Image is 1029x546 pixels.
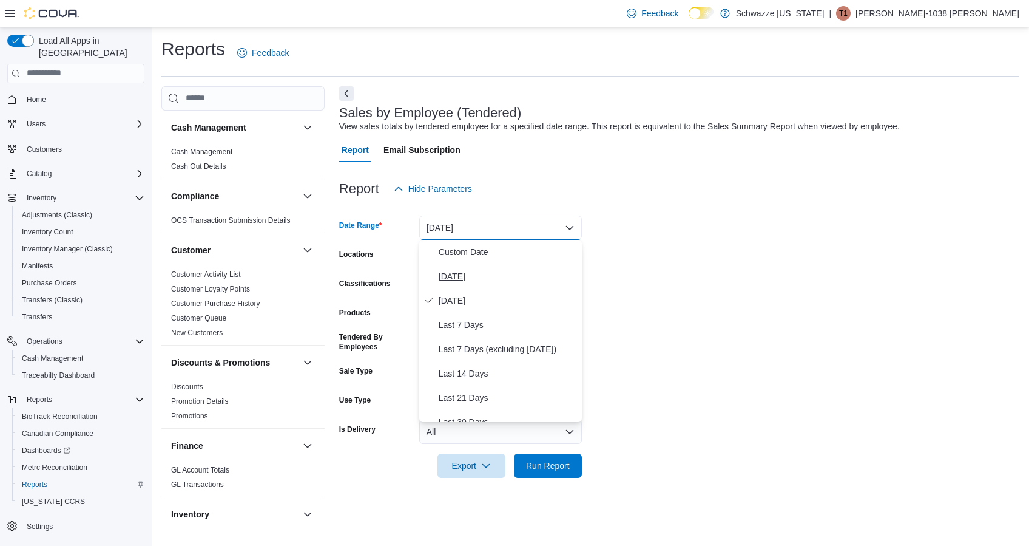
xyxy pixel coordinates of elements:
[22,497,85,507] span: [US_STATE] CCRS
[22,370,95,380] span: Traceabilty Dashboard
[12,459,149,476] button: Metrc Reconciliation
[17,293,87,307] a: Transfers (Classic)
[383,138,461,162] span: Email Subscription
[689,19,689,20] span: Dark Mode
[17,426,98,441] a: Canadian Compliance
[27,145,62,154] span: Customers
[171,244,211,256] h3: Customer
[17,310,144,324] span: Transfers
[17,310,57,324] a: Transfers
[22,210,92,220] span: Adjustments (Classic)
[171,465,229,475] span: GL Account Totals
[171,299,260,308] a: Customer Purchase History
[2,391,149,408] button: Reports
[161,380,325,428] div: Discounts & Promotions
[171,357,298,369] button: Discounts & Promotions
[17,276,82,290] a: Purchase Orders
[17,259,144,273] span: Manifests
[22,117,144,131] span: Users
[171,313,226,323] span: Customer Queue
[171,466,229,474] a: GL Account Totals
[161,213,325,233] div: Compliance
[300,189,315,203] button: Compliance
[339,120,900,133] div: View sales totals by tendered employee for a specified date range. This report is equivalent to t...
[17,409,144,424] span: BioTrack Reconciliation
[339,279,391,288] label: Classifications
[12,442,149,459] a: Dashboards
[17,494,144,509] span: Washington CCRS
[439,415,577,429] span: Last 30 Days
[22,334,67,349] button: Operations
[171,285,250,293] a: Customer Loyalty Points
[22,142,67,157] a: Customers
[12,493,149,510] button: [US_STATE] CCRS
[17,443,75,458] a: Dashboards
[300,120,315,135] button: Cash Management
[17,443,144,458] span: Dashboards
[622,1,683,26] a: Feedback
[17,259,58,273] a: Manifests
[252,47,289,59] span: Feedback
[339,220,382,230] label: Date Range
[17,368,100,383] a: Traceabilty Dashboard
[171,397,229,406] a: Promotion Details
[171,412,208,420] a: Promotions
[161,267,325,345] div: Customer
[445,454,498,478] span: Export
[171,508,209,520] h3: Inventory
[171,357,270,369] h3: Discounts & Promotions
[339,106,522,120] h3: Sales by Employee (Tendered)
[339,395,371,405] label: Use Type
[171,216,291,225] span: OCS Transaction Submission Details
[419,240,582,422] div: Select listbox
[171,190,298,202] button: Compliance
[12,367,149,384] button: Traceabilty Dashboard
[17,242,118,256] a: Inventory Manager (Classic)
[22,353,83,363] span: Cash Management
[22,92,51,107] a: Home
[342,138,369,162] span: Report
[22,429,93,439] span: Canadian Compliance
[171,411,208,421] span: Promotions
[22,392,144,407] span: Reports
[408,183,472,195] span: Hide Parameters
[22,519,58,534] a: Settings
[171,397,229,406] span: Promotion Details
[171,270,241,279] a: Customer Activity List
[2,140,149,157] button: Customers
[22,166,56,181] button: Catalog
[300,439,315,453] button: Finance
[829,6,831,21] p: |
[339,308,371,318] label: Products
[2,115,149,132] button: Users
[171,284,250,294] span: Customer Loyalty Points
[12,275,149,292] button: Purchase Orders
[22,278,77,288] span: Purchase Orders
[17,242,144,256] span: Inventory Manager (Classic)
[22,519,144,534] span: Settings
[17,293,144,307] span: Transfers (Classic)
[171,121,298,134] button: Cash Management
[12,292,149,309] button: Transfers (Classic)
[17,477,144,492] span: Reports
[27,119,46,129] span: Users
[339,250,374,259] label: Locations
[17,225,144,239] span: Inventory Count
[2,189,149,206] button: Inventory
[300,355,315,370] button: Discounts & Promotions
[171,508,298,520] button: Inventory
[12,206,149,224] button: Adjustments (Classic)
[171,121,246,134] h3: Cash Management
[34,35,144,59] span: Load All Apps in [GEOGRAPHIC_DATA]
[22,312,52,322] span: Transfers
[439,269,577,284] span: [DATE]
[22,117,50,131] button: Users
[24,7,79,19] img: Cova
[27,395,52,404] span: Reports
[171,162,226,171] span: Cash Out Details
[439,366,577,381] span: Last 14 Days
[12,350,149,367] button: Cash Management
[17,426,144,441] span: Canadian Compliance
